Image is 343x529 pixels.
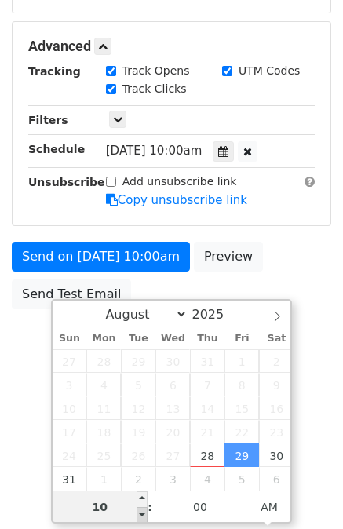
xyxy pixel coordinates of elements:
span: August 6, 2025 [155,373,190,396]
span: August 22, 2025 [224,420,259,443]
h5: Advanced [28,38,315,55]
span: August 23, 2025 [259,420,294,443]
span: September 5, 2025 [224,467,259,491]
a: Send on [DATE] 10:00am [12,242,190,272]
span: Mon [86,334,121,344]
span: Wed [155,334,190,344]
span: August 12, 2025 [121,396,155,420]
span: September 4, 2025 [190,467,224,491]
span: August 11, 2025 [86,396,121,420]
span: September 1, 2025 [86,467,121,491]
span: August 21, 2025 [190,420,224,443]
span: August 28, 2025 [190,443,224,467]
span: August 5, 2025 [121,373,155,396]
span: August 3, 2025 [53,373,87,396]
span: July 31, 2025 [190,349,224,373]
input: Minute [152,491,248,523]
span: September 3, 2025 [155,467,190,491]
label: UTM Codes [239,63,300,79]
strong: Filters [28,114,68,126]
span: August 1, 2025 [224,349,259,373]
span: August 26, 2025 [121,443,155,467]
span: August 2, 2025 [259,349,294,373]
span: August 14, 2025 [190,396,224,420]
span: August 15, 2025 [224,396,259,420]
span: August 27, 2025 [155,443,190,467]
span: September 2, 2025 [121,467,155,491]
span: Click to toggle [248,491,291,523]
span: Sun [53,334,87,344]
strong: Tracking [28,65,81,78]
span: August 29, 2025 [224,443,259,467]
span: August 17, 2025 [53,420,87,443]
a: Send Test Email [12,279,131,309]
label: Track Opens [122,63,190,79]
label: Add unsubscribe link [122,173,237,190]
span: August 9, 2025 [259,373,294,396]
strong: Unsubscribe [28,176,105,188]
span: September 6, 2025 [259,467,294,491]
span: July 29, 2025 [121,349,155,373]
span: August 16, 2025 [259,396,294,420]
strong: Schedule [28,143,85,155]
span: [DATE] 10:00am [106,144,203,158]
span: Tue [121,334,155,344]
span: August 24, 2025 [53,443,87,467]
span: August 30, 2025 [259,443,294,467]
span: August 31, 2025 [53,467,87,491]
input: Year [188,307,244,322]
span: August 7, 2025 [190,373,224,396]
span: August 8, 2025 [224,373,259,396]
span: August 4, 2025 [86,373,121,396]
span: August 25, 2025 [86,443,121,467]
a: Preview [194,242,263,272]
span: Fri [224,334,259,344]
span: August 13, 2025 [155,396,190,420]
label: Track Clicks [122,81,187,97]
iframe: Chat Widget [265,454,343,529]
span: Sat [259,334,294,344]
span: : [148,491,152,523]
span: August 18, 2025 [86,420,121,443]
span: August 10, 2025 [53,396,87,420]
span: Thu [190,334,224,344]
a: Copy unsubscribe link [106,193,247,207]
span: July 27, 2025 [53,349,87,373]
input: Hour [53,491,148,523]
span: August 19, 2025 [121,420,155,443]
span: August 20, 2025 [155,420,190,443]
span: July 30, 2025 [155,349,190,373]
span: July 28, 2025 [86,349,121,373]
